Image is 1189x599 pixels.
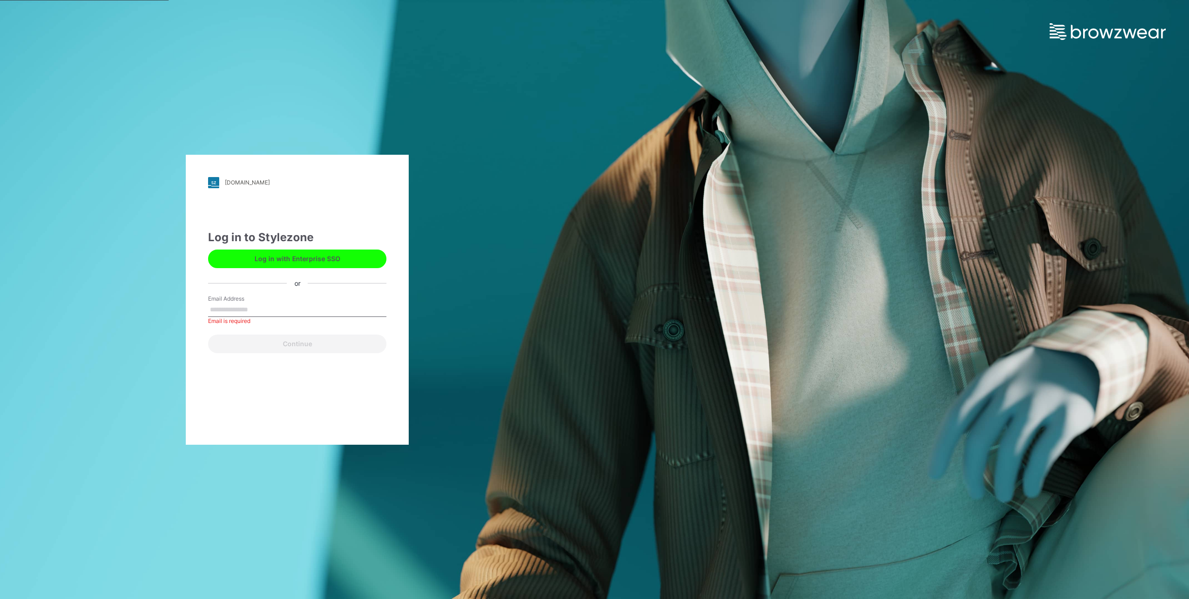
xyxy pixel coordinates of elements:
img: stylezone-logo.562084cfcfab977791bfbf7441f1a819.svg [208,177,219,188]
div: Email is required [208,317,386,325]
div: [DOMAIN_NAME] [225,179,270,186]
button: Log in with Enterprise SSO [208,250,386,268]
div: Log in to Stylezone [208,229,386,246]
label: Email Address [208,295,273,303]
img: browzwear-logo.e42bd6dac1945053ebaf764b6aa21510.svg [1050,23,1166,40]
a: [DOMAIN_NAME] [208,177,386,188]
div: or [287,278,308,288]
